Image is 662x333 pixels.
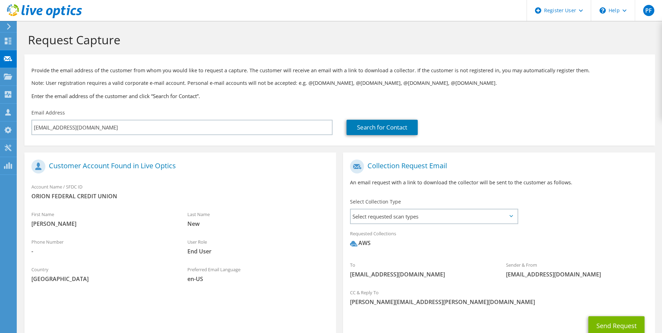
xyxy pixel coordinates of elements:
div: First Name [24,207,180,231]
span: Select requested scan types [351,209,517,223]
div: Sender & From [499,258,655,282]
div: Country [24,262,180,286]
label: Email Address [31,109,65,116]
div: To [343,258,499,282]
a: Search for Contact [347,120,418,135]
label: Select Collection Type [350,198,401,205]
span: PF [643,5,654,16]
div: Phone Number [24,235,180,259]
span: [EMAIL_ADDRESS][DOMAIN_NAME] [350,271,492,278]
span: en-US [187,275,329,283]
div: User Role [180,235,336,259]
span: ORION FEDERAL CREDIT UNION [31,192,329,200]
span: [GEOGRAPHIC_DATA] [31,275,173,283]
h3: Enter the email address of the customer and click “Search for Contact”. [31,92,648,100]
span: End User [187,247,329,255]
span: [PERSON_NAME] [31,220,173,228]
h1: Collection Request Email [350,160,644,173]
p: Note: User registration requires a valid corporate e-mail account. Personal e-mail accounts will ... [31,79,648,87]
span: New [187,220,329,228]
div: Requested Collections [343,226,655,254]
h1: Customer Account Found in Live Optics [31,160,326,173]
span: - [31,247,173,255]
span: [PERSON_NAME][EMAIL_ADDRESS][PERSON_NAME][DOMAIN_NAME] [350,298,648,306]
div: Account Name / SFDC ID [24,179,336,203]
div: CC & Reply To [343,285,655,309]
svg: \n [600,7,606,14]
div: Preferred Email Language [180,262,336,286]
div: AWS [350,239,371,247]
p: Provide the email address of the customer from whom you would like to request a capture. The cust... [31,67,648,74]
span: [EMAIL_ADDRESS][DOMAIN_NAME] [506,271,648,278]
h1: Request Capture [28,32,648,47]
div: Last Name [180,207,336,231]
p: An email request with a link to download the collector will be sent to the customer as follows. [350,179,648,186]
